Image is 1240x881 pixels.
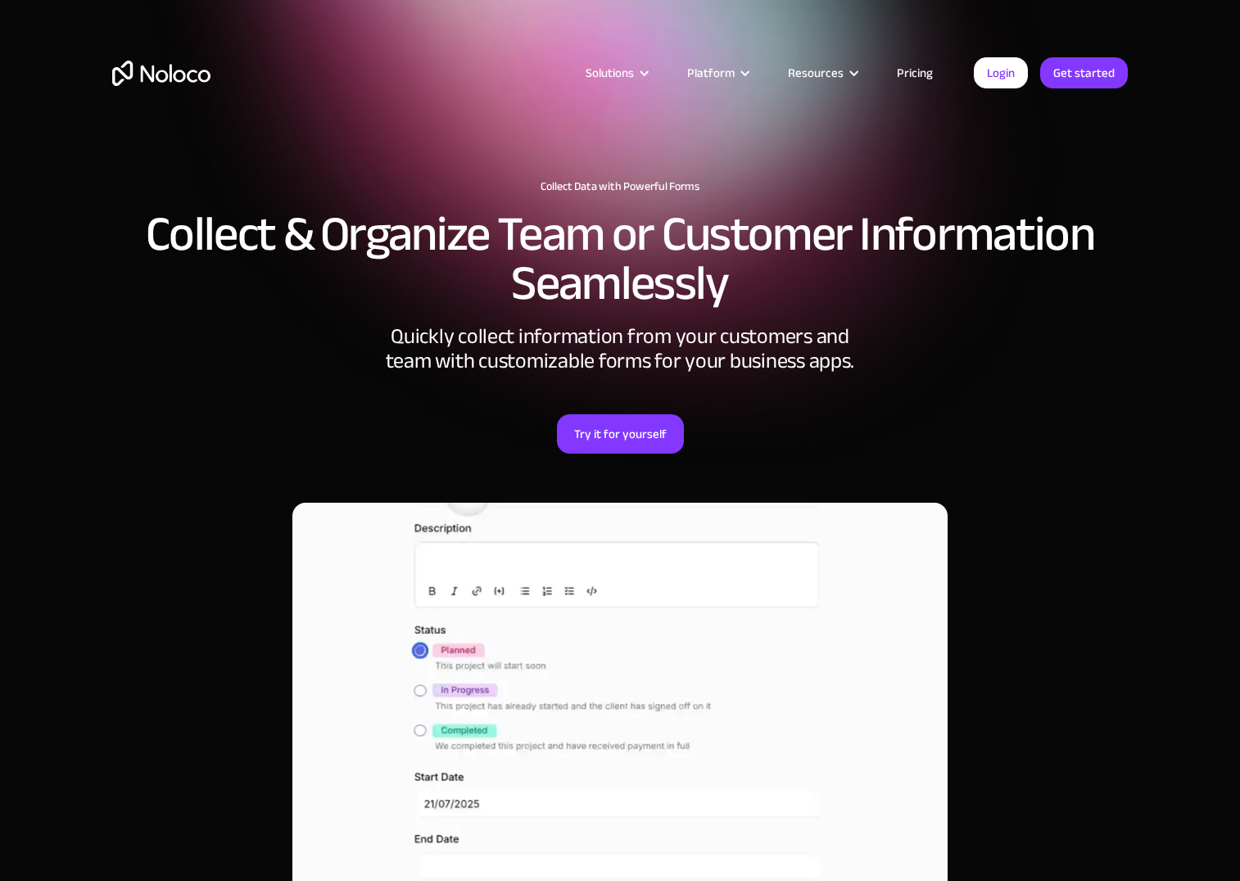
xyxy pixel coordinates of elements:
div: Quickly collect information from your customers and team with customizable forms for your busines... [374,324,866,373]
a: Pricing [876,62,953,84]
a: home [112,61,210,86]
h2: Collect & Organize Team or Customer Information Seamlessly [112,210,1128,308]
div: Platform [687,62,735,84]
div: Solutions [565,62,667,84]
div: Solutions [586,62,634,84]
div: Resources [767,62,876,84]
a: Login [974,57,1028,88]
a: Get started [1040,57,1128,88]
div: Platform [667,62,767,84]
a: Try it for yourself [557,414,684,454]
h1: Collect Data with Powerful Forms [112,180,1128,193]
div: Resources [788,62,844,84]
